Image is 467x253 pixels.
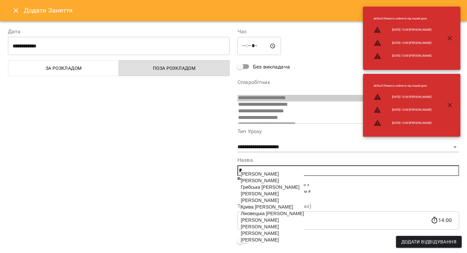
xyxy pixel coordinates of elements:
[241,204,293,210] span: Крива [PERSON_NAME]
[241,178,279,183] span: [PERSON_NAME]
[251,188,459,195] li: Додати всіх клієнтів з тегом #
[241,231,279,236] span: [PERSON_NAME]
[241,191,279,196] span: [PERSON_NAME]
[8,3,24,18] button: Close
[24,5,459,15] h6: Додати Заняття
[241,184,300,190] span: Грибська [PERSON_NAME]
[368,36,437,49] li: [DATE] 13:00 [PERSON_NAME]
[237,29,459,34] label: Час
[241,171,279,177] span: [PERSON_NAME]
[241,217,279,223] span: [PERSON_NAME]
[368,116,437,129] li: [DATE] 13:00 [PERSON_NAME]
[241,237,279,242] span: [PERSON_NAME]
[253,63,290,71] span: Без викладача
[401,238,456,246] span: Додати Відвідування
[8,60,119,76] button: За розкладом
[251,182,459,188] li: Додати клієнта через @ або +
[123,64,226,72] span: Поза розкладом
[368,90,437,103] li: [DATE] 13:30 [PERSON_NAME]
[12,64,115,72] span: За розкладом
[368,103,437,117] li: [DATE] 13:00 [PERSON_NAME]
[368,23,437,37] li: [DATE] 13:30 [PERSON_NAME]
[368,14,437,23] li: default : Кімната зайнята під інший урок
[237,204,459,209] label: Тривалість уроку(в хвилинах)
[237,129,459,134] label: Тип Уроку
[237,80,459,85] label: Співробітник
[237,157,459,163] label: Назва
[396,236,462,248] button: Додати Відвідування
[241,198,279,203] span: [PERSON_NAME]
[237,176,300,181] b: Використовуйте @ + або # щоб
[241,224,279,229] span: [PERSON_NAME]
[8,29,230,34] label: Дата
[368,81,437,91] li: default : Кімната зайнята під інший урок
[241,211,304,216] span: Ліновецька [PERSON_NAME]
[119,60,230,76] button: Поза розкладом
[368,49,437,63] li: [DATE] 13:00 [PERSON_NAME]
